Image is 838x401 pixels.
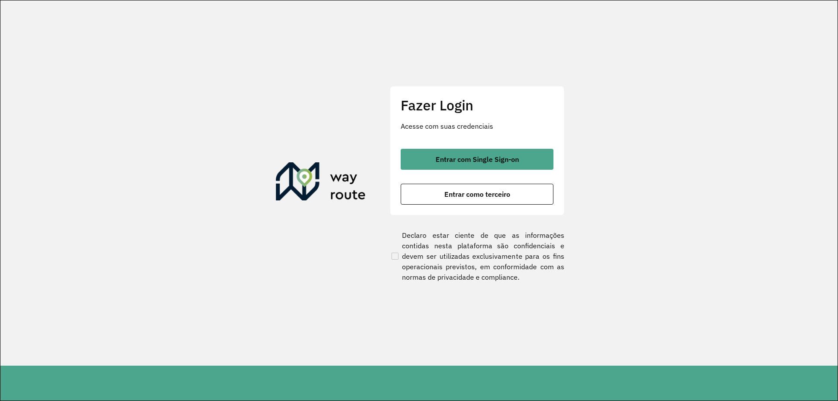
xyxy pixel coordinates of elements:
button: button [401,184,553,205]
span: Entrar com Single Sign-on [436,156,519,163]
h2: Fazer Login [401,97,553,113]
img: Roteirizador AmbevTech [276,162,366,204]
span: Entrar como terceiro [444,191,510,198]
button: button [401,149,553,170]
p: Acesse com suas credenciais [401,121,553,131]
label: Declaro estar ciente de que as informações contidas nesta plataforma são confidenciais e devem se... [390,230,564,282]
